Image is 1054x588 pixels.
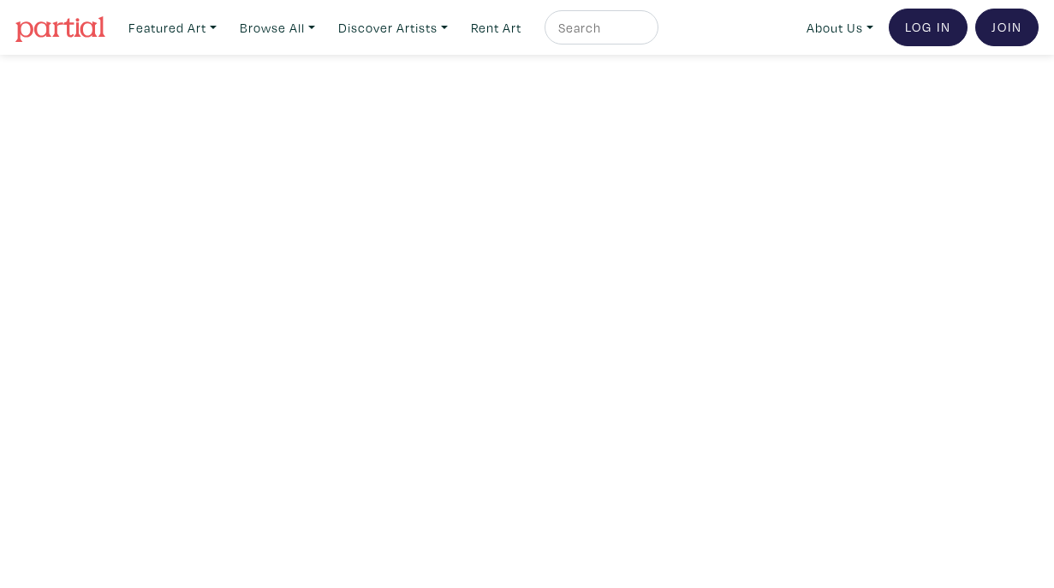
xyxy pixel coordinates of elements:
a: Rent Art [463,10,529,45]
input: Search [557,17,642,39]
a: Log In [889,9,968,46]
a: Browse All [232,10,323,45]
a: Featured Art [121,10,224,45]
a: Discover Artists [330,10,456,45]
a: About Us [799,10,881,45]
a: Join [975,9,1039,46]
